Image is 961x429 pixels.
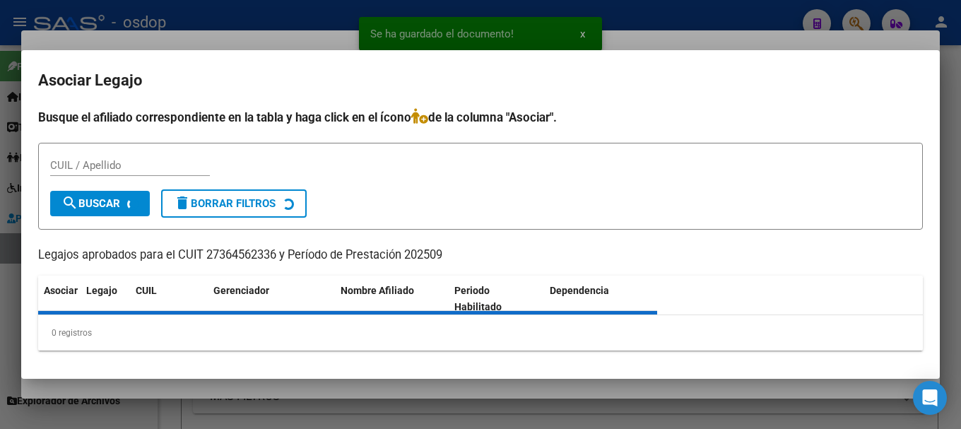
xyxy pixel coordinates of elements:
span: Periodo Habilitado [454,285,502,312]
h2: Asociar Legajo [38,67,923,94]
datatable-header-cell: Gerenciador [208,276,335,322]
span: Borrar Filtros [174,197,276,210]
span: Gerenciador [213,285,269,296]
span: Legajo [86,285,117,296]
span: Buscar [61,197,120,210]
span: Dependencia [550,285,609,296]
h4: Busque el afiliado correspondiente en la tabla y haga click en el ícono de la columna "Asociar". [38,108,923,127]
datatable-header-cell: Dependencia [544,276,658,322]
mat-icon: delete [174,194,191,211]
datatable-header-cell: Legajo [81,276,130,322]
span: Nombre Afiliado [341,285,414,296]
p: Legajos aprobados para el CUIT 27364562336 y Período de Prestación 202509 [38,247,923,264]
div: 0 registros [38,315,923,351]
datatable-header-cell: CUIL [130,276,208,322]
button: Buscar [50,191,150,216]
mat-icon: search [61,194,78,211]
datatable-header-cell: Periodo Habilitado [449,276,544,322]
button: Borrar Filtros [161,189,307,218]
span: CUIL [136,285,157,296]
datatable-header-cell: Asociar [38,276,81,322]
div: Open Intercom Messenger [913,381,947,415]
datatable-header-cell: Nombre Afiliado [335,276,449,322]
span: Asociar [44,285,78,296]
